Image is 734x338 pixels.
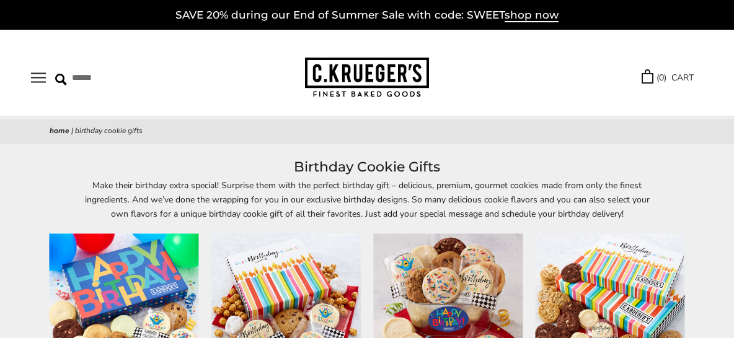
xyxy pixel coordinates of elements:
a: (0) CART [642,71,694,85]
span: | [71,126,73,136]
img: C.KRUEGER'S [305,58,429,98]
p: Make their birthday extra special! Surprise them with the perfect birthday gift – delicious, prem... [82,178,652,221]
span: shop now [505,9,559,22]
a: Home [50,126,69,136]
span: Birthday Cookie Gifts [75,126,143,136]
img: Search [55,74,67,85]
button: Open navigation [31,72,46,83]
h1: Birthday Cookie Gifts [50,156,684,178]
nav: breadcrumbs [50,125,684,137]
a: SAVE 20% during our End of Summer Sale with code: SWEETshop now [175,9,559,22]
input: Search [55,68,193,87]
